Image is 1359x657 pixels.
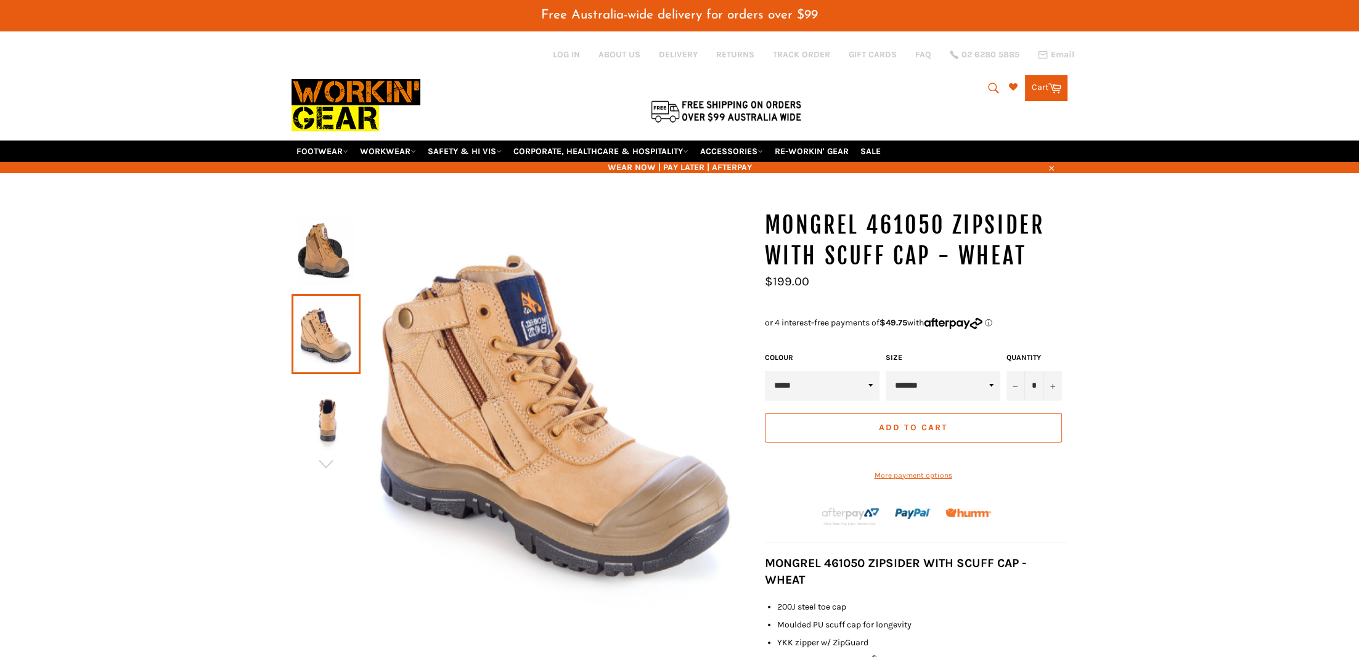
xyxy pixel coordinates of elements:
a: ACCESSORIES [695,141,768,162]
a: SAFETY & HI VIS [423,141,507,162]
button: Increase item quantity by one [1043,371,1062,401]
span: Free Australia-wide delivery for orders over $99 [541,9,818,22]
span: Add to Cart [879,422,947,433]
a: RETURNS [716,49,754,60]
img: MONGREL 461050 ZIPSIDER WITH SCUFF CAP - WHEAT - Workin' Gear [298,218,354,285]
a: FAQ [915,49,931,60]
label: Size [886,353,1000,363]
a: CORPORATE, HEALTHCARE & HOSPITALITY [508,141,693,162]
img: MONGREL 461050 ZIPSIDER WITH SCUFF CAP - WHEAT - Workin' Gear [361,210,753,609]
a: TRACK ORDER [773,49,830,60]
a: FOOTWEAR [292,141,353,162]
a: ABOUT US [598,49,640,60]
button: Reduce item quantity by one [1006,371,1025,401]
span: 02 6280 5885 [961,51,1019,59]
img: MONGREL 461050 ZIPSIDER WITH SCUFF CAP - WHEAT - Workin' Gear [298,383,354,451]
a: Log in [553,49,580,60]
li: Moulded PU scuff cap for longevity [777,619,1068,630]
li: YKK zipper w/ ZipGuard [777,637,1068,648]
li: 200J steel toe cap [777,601,1068,613]
img: Humm_core_logo_RGB-01_300x60px_small_195d8312-4386-4de7-b182-0ef9b6303a37.png [945,508,991,518]
h1: MONGREL 461050 ZIPSIDER WITH SCUFF CAP - WHEAT [765,210,1068,271]
img: Workin Gear leaders in Workwear, Safety Boots, PPE, Uniforms. Australia's No.1 in Workwear [292,70,420,140]
label: COLOUR [765,353,879,363]
a: 02 6280 5885 [950,51,1019,59]
a: SALE [855,141,886,162]
span: WEAR NOW | PAY LATER | AFTERPAY [292,161,1068,173]
a: Email [1038,50,1074,60]
span: Email [1051,51,1074,59]
a: RE-WORKIN' GEAR [770,141,854,162]
a: More payment options [765,470,1062,481]
a: WORKWEAR [355,141,421,162]
button: Add to Cart [765,413,1062,443]
label: Quantity [1006,353,1062,363]
img: Afterpay-Logo-on-dark-bg_large.png [820,506,881,527]
img: Flat $9.95 shipping Australia wide [649,98,803,124]
a: DELIVERY [659,49,698,60]
span: $199.00 [765,274,809,288]
a: Cart [1025,75,1067,101]
img: paypal.png [895,496,931,532]
a: GIFT CARDS [849,49,897,60]
strong: MONGREL 461050 ZIPSIDER WITH SCUFF CAP - WHEAT [765,556,1026,587]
